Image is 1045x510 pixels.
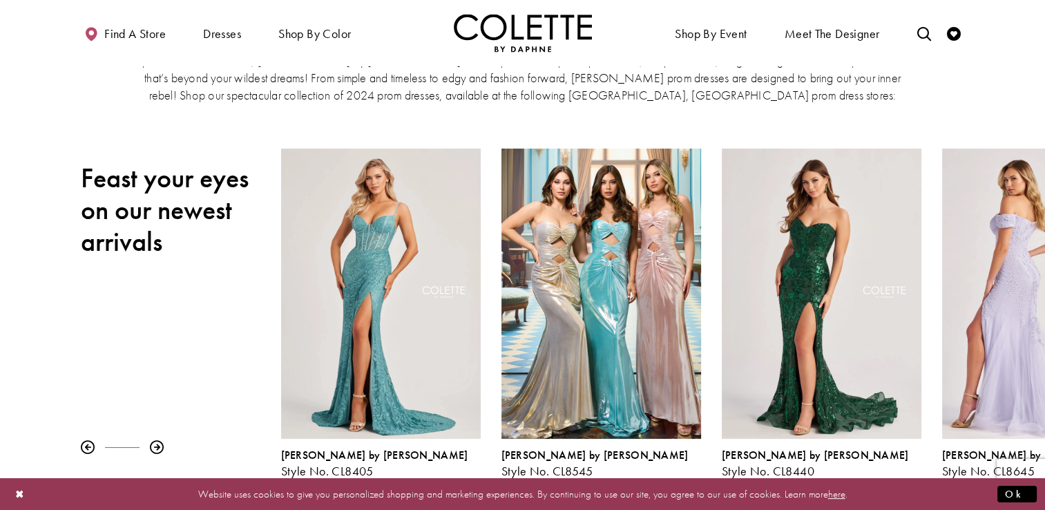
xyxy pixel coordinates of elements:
[200,14,245,52] span: Dresses
[501,149,701,439] a: Visit Colette by Daphne Style No. CL8545 Page
[491,138,711,489] div: Colette by Daphne Style No. CL8545
[675,27,747,41] span: Shop By Event
[828,487,845,500] a: here
[722,449,921,478] div: Colette by Daphne Style No. CL8440
[81,162,260,258] h2: Feast your eyes on our newest arrivals
[722,149,921,439] a: Visit Colette by Daphne Style No. CL8440 Page
[8,482,32,506] button: Close Dialog
[781,14,883,52] a: Meet the designer
[281,463,374,479] span: Style No. CL8405
[142,35,904,104] p: [PERSON_NAME] by [PERSON_NAME] is THE incredible, premiere prom dress collection for those in [GE...
[501,448,689,462] span: [PERSON_NAME] by [PERSON_NAME]
[943,14,964,52] a: Check Wishlist
[278,27,351,41] span: Shop by color
[281,149,481,439] a: Visit Colette by Daphne Style No. CL8405 Page
[281,448,468,462] span: [PERSON_NAME] by [PERSON_NAME]
[271,138,491,489] div: Colette by Daphne Style No. CL8405
[454,14,592,52] a: Visit Home Page
[203,27,241,41] span: Dresses
[942,463,1035,479] span: Style No. CL8645
[722,463,814,479] span: Style No. CL8440
[913,14,934,52] a: Toggle search
[711,138,932,489] div: Colette by Daphne Style No. CL8440
[501,463,593,479] span: Style No. CL8545
[81,14,169,52] a: Find a store
[104,27,166,41] span: Find a store
[281,449,481,478] div: Colette by Daphne Style No. CL8405
[454,14,592,52] img: Colette by Daphne
[275,14,354,52] span: Shop by color
[722,448,909,462] span: [PERSON_NAME] by [PERSON_NAME]
[785,27,880,41] span: Meet the designer
[671,14,750,52] span: Shop By Event
[997,485,1037,502] button: Submit Dialog
[99,484,946,503] p: Website uses cookies to give you personalized shopping and marketing experiences. By continuing t...
[501,449,701,478] div: Colette by Daphne Style No. CL8545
